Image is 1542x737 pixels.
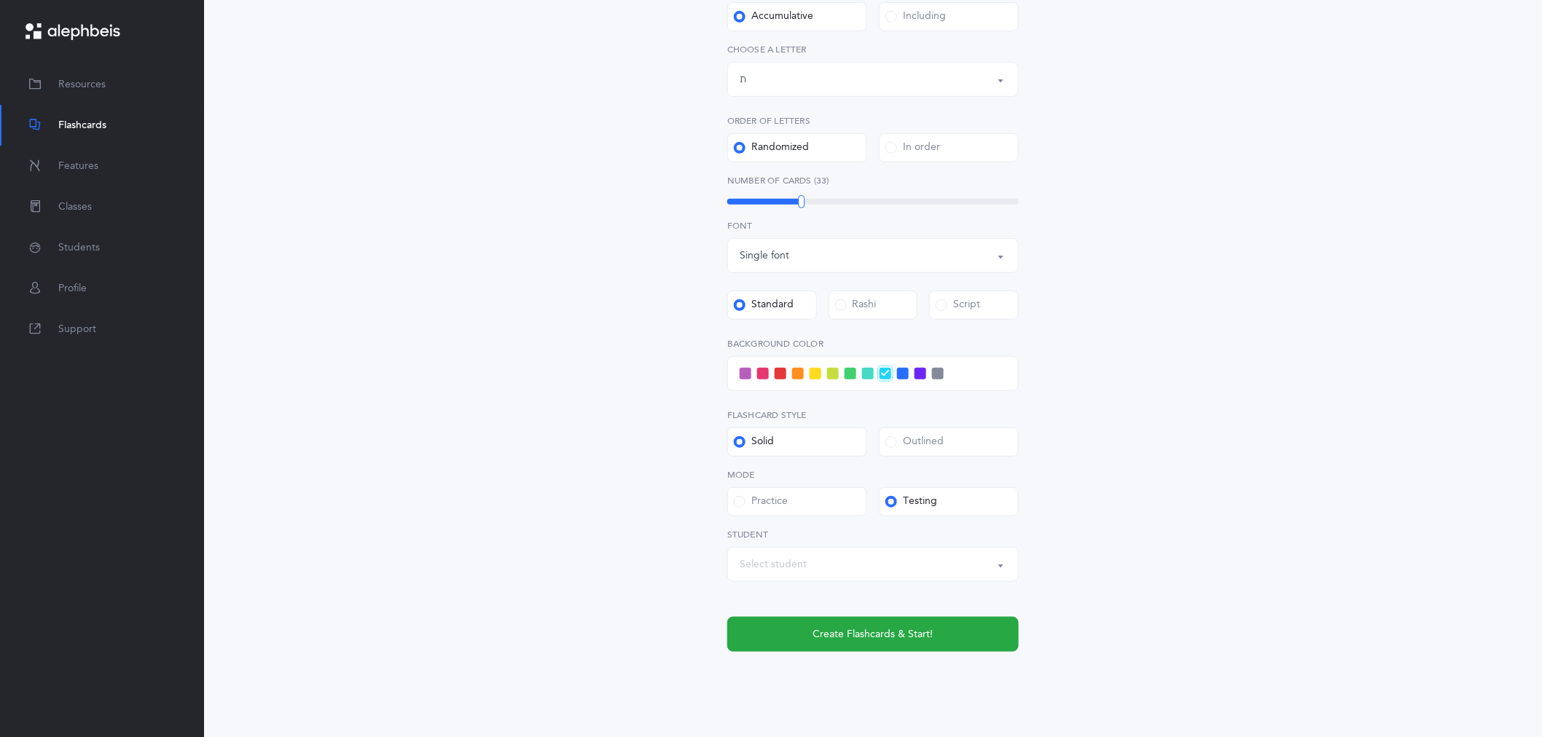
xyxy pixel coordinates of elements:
label: Font [727,219,1019,232]
button: ת [727,62,1019,97]
button: Create Flashcards & Start! [727,617,1019,652]
span: Features [58,159,98,174]
button: Single font [727,238,1019,273]
label: Number of Cards (33) [727,174,1019,187]
div: Practice [734,494,788,509]
label: Order of letters [727,114,1019,127]
div: Randomized [734,141,809,155]
div: Standard [734,298,794,312]
div: Testing [885,494,937,509]
label: Mode [727,468,1019,481]
span: Resources [58,77,106,92]
div: ת [740,72,746,87]
label: Student [727,528,1019,541]
span: Create Flashcards & Start! [813,627,934,642]
span: Flashcards [58,118,106,133]
span: Students [58,240,100,256]
button: Select student [727,547,1019,582]
div: Single font [740,248,789,264]
label: Background color [727,337,1019,350]
div: In order [885,141,940,155]
div: Select student [740,557,807,572]
div: Script [936,298,980,312]
iframe: Drift Widget Chat Controller [1469,664,1525,720]
span: Profile [58,281,87,296]
div: Outlined [885,435,944,449]
span: Classes [58,200,92,215]
label: Flashcard Style [727,409,1019,422]
div: Solid [734,435,774,449]
div: Including [885,9,946,24]
div: Rashi [835,298,877,312]
div: Accumulative [734,9,813,24]
label: Choose a letter [727,43,1019,56]
span: Support [58,322,96,337]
